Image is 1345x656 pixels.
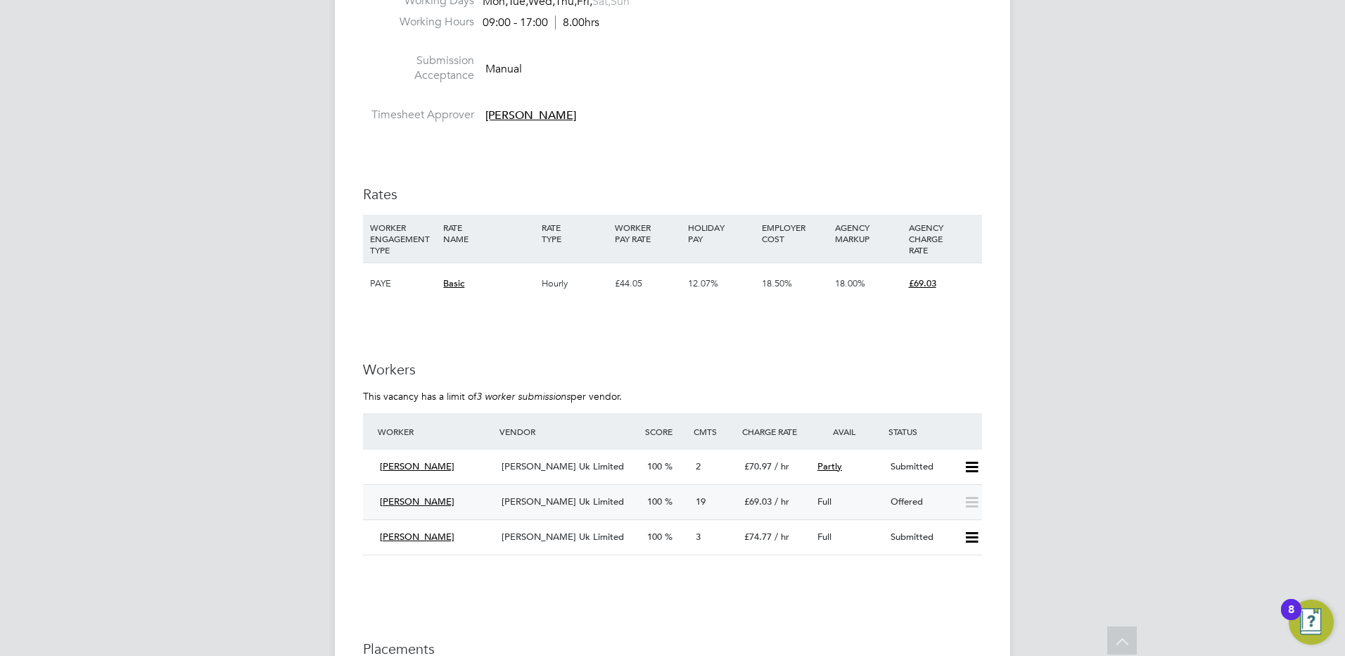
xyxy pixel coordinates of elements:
[1288,610,1294,628] div: 8
[696,496,706,507] span: 19
[739,419,812,444] div: Charge Rate
[885,455,958,479] div: Submitted
[812,419,885,444] div: Avail
[817,496,831,507] span: Full
[366,215,440,263] div: WORKER ENGAGEMENT TYPE
[885,491,958,514] div: Offered
[642,419,690,444] div: Score
[817,531,831,543] span: Full
[611,215,684,251] div: WORKER PAY RATE
[555,15,599,30] span: 8.00hrs
[647,531,662,543] span: 100
[744,460,772,472] span: £70.97
[885,526,958,549] div: Submitted
[380,496,454,507] span: [PERSON_NAME]
[380,460,454,472] span: [PERSON_NAME]
[440,215,537,251] div: RATE NAME
[476,390,570,403] em: 3 worker submissions
[688,277,718,289] span: 12.07%
[775,496,789,507] span: / hr
[363,390,982,403] p: This vacancy has a limit of per vendor.
[690,419,739,444] div: Cmts
[775,460,789,472] span: / hr
[647,460,662,472] span: 100
[684,215,758,251] div: HOLIDAY PAY
[363,15,474,30] label: Working Hours
[696,531,701,543] span: 3
[835,277,865,289] span: 18.00%
[538,263,611,304] div: Hourly
[775,531,789,543] span: / hr
[485,108,576,122] span: [PERSON_NAME]
[885,419,982,444] div: Status
[502,496,624,507] span: [PERSON_NAME] Uk Limited
[443,277,464,289] span: Basic
[744,531,772,543] span: £74.77
[538,215,611,251] div: RATE TYPE
[366,263,440,304] div: PAYE
[485,62,522,76] span: Manual
[363,360,982,379] h3: Workers
[647,496,662,507] span: 100
[496,419,642,444] div: Vendor
[483,15,599,30] div: 09:00 - 17:00
[831,215,905,251] div: AGENCY MARKUP
[363,185,982,203] h3: Rates
[1289,600,1334,645] button: Open Resource Center, 8 new notifications
[758,215,831,251] div: EMPLOYER COST
[502,531,624,543] span: [PERSON_NAME] Uk Limited
[611,263,684,304] div: £44.05
[817,460,842,472] span: Partly
[374,419,496,444] div: Worker
[905,215,979,263] div: AGENCY CHARGE RATE
[696,460,701,472] span: 2
[380,531,454,543] span: [PERSON_NAME]
[363,53,474,83] label: Submission Acceptance
[909,277,936,289] span: £69.03
[363,108,474,122] label: Timesheet Approver
[762,277,792,289] span: 18.50%
[744,496,772,507] span: £69.03
[502,460,624,472] span: [PERSON_NAME] Uk Limited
